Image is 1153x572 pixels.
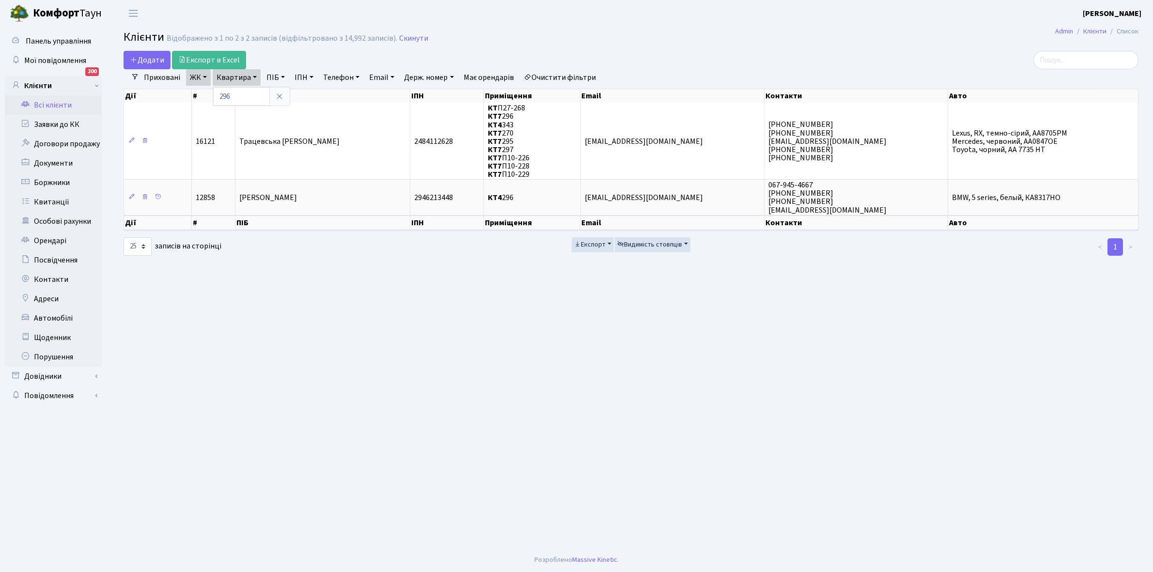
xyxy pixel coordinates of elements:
[291,69,317,86] a: ІПН
[520,69,600,86] a: Очистити фільтри
[24,55,86,66] span: Мої повідомлення
[5,115,102,134] a: Заявки до КК
[460,69,518,86] a: Має орендарів
[488,192,502,203] b: КТ4
[585,192,703,203] span: [EMAIL_ADDRESS][DOMAIN_NAME]
[124,29,164,46] span: Клієнти
[488,120,502,130] b: КТ4
[948,89,1138,103] th: Авто
[948,216,1138,230] th: Авто
[488,103,530,180] span: П27-268 296 343 270 295 297 П10-226 П10-228 П10-229
[484,216,580,230] th: Приміщення
[5,76,102,95] a: Клієнти
[534,555,619,565] div: Розроблено .
[196,136,215,147] span: 16121
[574,240,606,249] span: Експорт
[488,144,502,155] b: КТ7
[1033,51,1138,69] input: Пошук...
[319,69,363,86] a: Телефон
[1041,21,1153,42] nav: breadcrumb
[580,216,764,230] th: Email
[33,5,79,21] b: Комфорт
[414,136,453,147] span: 2484112628
[239,136,340,147] span: Трацевська [PERSON_NAME]
[952,192,1060,203] span: BMW, 5 series, белый, КА8317НО
[488,103,498,113] b: КТ
[410,89,484,103] th: ІПН
[572,555,617,565] a: Massive Kinetic
[488,136,502,147] b: КТ7
[130,55,164,65] span: Додати
[615,237,690,252] button: Видимість стовпців
[5,231,102,250] a: Орендарі
[196,192,215,203] span: 12858
[1055,26,1073,36] a: Admin
[410,216,484,230] th: ІПН
[1083,8,1141,19] a: [PERSON_NAME]
[572,237,614,252] button: Експорт
[488,161,502,171] b: КТ7
[5,328,102,347] a: Щоденник
[1083,26,1106,36] a: Клієнти
[5,192,102,212] a: Квитанції
[617,240,682,249] span: Видимість стовпців
[5,250,102,270] a: Посвідчення
[952,128,1067,155] span: Lexus, RX, темно-сірий, АА8705РМ Mercedes, червоний, AA0847OE Toyota, чорний, АА 7735 НТ
[5,289,102,309] a: Адреси
[33,5,102,22] span: Таун
[399,34,428,43] a: Скинути
[488,153,502,163] b: КТ7
[5,367,102,386] a: Довідники
[235,89,410,103] th: ПІБ
[488,111,502,122] b: КТ7
[5,212,102,231] a: Особові рахунки
[1106,26,1138,37] li: Список
[124,216,192,230] th: Дії
[121,5,145,21] button: Переключити навігацію
[5,51,102,70] a: Мої повідомлення200
[239,192,297,203] span: [PERSON_NAME]
[400,69,457,86] a: Держ. номер
[5,173,102,192] a: Боржники
[192,89,235,103] th: #
[5,309,102,328] a: Автомобілі
[1107,238,1123,256] a: 1
[26,36,91,46] span: Панель управління
[167,34,397,43] div: Відображено з 1 по 2 з 2 записів (відфільтровано з 14,992 записів).
[5,270,102,289] a: Контакти
[5,134,102,154] a: Договори продажу
[235,216,410,230] th: ПІБ
[5,154,102,173] a: Документи
[5,347,102,367] a: Порушення
[764,216,948,230] th: Контакти
[124,237,152,256] select: записів на сторінці
[580,89,764,103] th: Email
[414,192,453,203] span: 2946213448
[140,69,184,86] a: Приховані
[192,216,235,230] th: #
[488,192,514,203] span: 296
[172,51,246,69] a: Експорт в Excel
[484,89,580,103] th: Приміщення
[85,67,99,76] div: 200
[365,69,398,86] a: Email
[768,180,887,215] span: 067-945-4667 [PHONE_NUMBER] [PHONE_NUMBER] [EMAIL_ADDRESS][DOMAIN_NAME]
[124,89,192,103] th: Дії
[585,136,703,147] span: [EMAIL_ADDRESS][DOMAIN_NAME]
[186,69,211,86] a: ЖК
[488,169,502,180] b: КТ7
[124,51,171,69] a: Додати
[764,89,948,103] th: Контакти
[768,120,887,163] span: [PHONE_NUMBER] [PHONE_NUMBER] [EMAIL_ADDRESS][DOMAIN_NAME] [PHONE_NUMBER] [PHONE_NUMBER]
[5,386,102,405] a: Повідомлення
[5,95,102,115] a: Всі клієнти
[488,128,502,139] b: КТ7
[124,237,221,256] label: записів на сторінці
[213,69,261,86] a: Квартира
[5,31,102,51] a: Панель управління
[10,4,29,23] img: logo.png
[263,69,289,86] a: ПІБ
